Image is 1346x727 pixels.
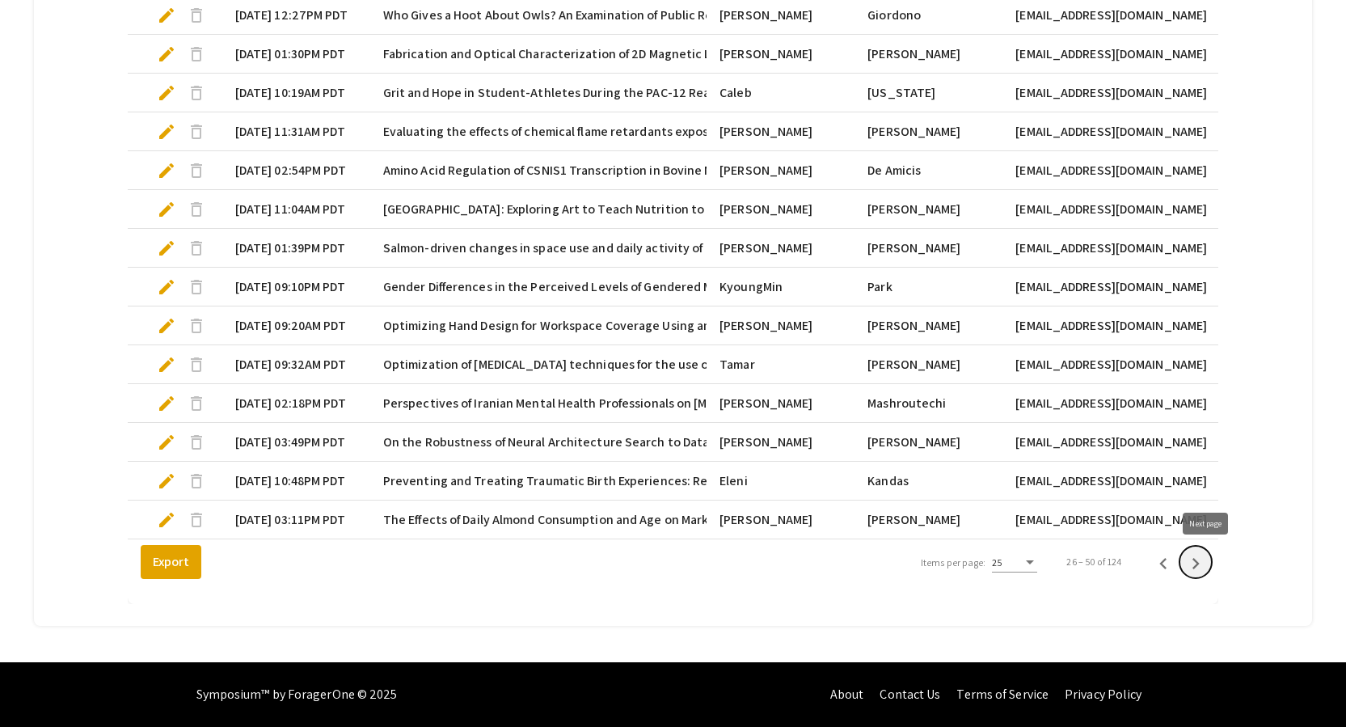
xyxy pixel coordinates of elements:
[992,556,1002,568] span: 25
[854,501,1002,539] mat-cell: [PERSON_NAME]
[383,471,1124,491] span: Preventing and Treating Traumatic Birth Experiences: Recommendations from an Acceptance & Commitm...
[1065,686,1141,703] a: Privacy Policy
[707,306,854,345] mat-cell: [PERSON_NAME]
[187,394,206,413] span: delete
[157,44,176,64] span: edit
[187,316,206,336] span: delete
[1002,423,1231,462] mat-cell: [EMAIL_ADDRESS][DOMAIN_NAME]
[707,345,854,384] mat-cell: Tamar
[157,161,176,180] span: edit
[222,74,370,112] mat-cell: [DATE] 10:19AM PDT
[854,306,1002,345] mat-cell: [PERSON_NAME]
[707,74,854,112] mat-cell: Caleb
[187,161,206,180] span: delete
[1002,501,1231,539] mat-cell: [EMAIL_ADDRESS][DOMAIN_NAME]
[141,545,201,579] button: Export
[222,462,370,501] mat-cell: [DATE] 10:48PM PDT
[157,239,176,258] span: edit
[383,122,909,142] span: Evaluating the effects of chemical flame retardants exposure on children's academic abilities
[383,510,1041,530] span: The Effects of Daily Almond Consumption and Age on Markers of CardiovascularHealth in Adults with...
[222,35,370,74] mat-cell: [DATE] 01:30PM PDT
[383,44,1039,64] span: Fabrication and Optical Characterization of 2D Magnetic Layers of CrSBr, FePS3, and CrSBr/Organic...
[707,151,854,190] mat-cell: [PERSON_NAME]
[187,471,206,491] span: delete
[1002,384,1231,423] mat-cell: [EMAIL_ADDRESS][DOMAIN_NAME]
[222,112,370,151] mat-cell: [DATE] 11:31AM PDT
[383,316,846,336] span: Optimizing Hand Design for Workspace Coverage Using an Evolutionary Algorithm
[383,239,969,258] span: Salmon-driven changes in space use and daily activity of apex predators in a coastal Alaskan ecos...
[707,229,854,268] mat-cell: [PERSON_NAME]
[854,112,1002,151] mat-cell: [PERSON_NAME]
[157,433,176,452] span: edit
[187,355,206,374] span: delete
[1002,462,1231,501] mat-cell: [EMAIL_ADDRESS][DOMAIN_NAME]
[854,190,1002,229] mat-cell: [PERSON_NAME]
[1002,74,1231,112] mat-cell: [EMAIL_ADDRESS][DOMAIN_NAME]
[157,200,176,219] span: edit
[187,510,206,530] span: delete
[383,161,844,180] span: Amino Acid Regulation of CSNIS1 Transcription in Bovine Mammary Epithelial Cells
[854,345,1002,384] mat-cell: [PERSON_NAME]
[187,200,206,219] span: delete
[1002,345,1231,384] mat-cell: [EMAIL_ADDRESS][DOMAIN_NAME]
[222,501,370,539] mat-cell: [DATE] 03:11PM PDT
[222,345,370,384] mat-cell: [DATE] 09:32AM PDT
[383,394,787,413] span: Perspectives of Iranian Mental Health Professionals on [MEDICAL_DATA]
[707,462,854,501] mat-cell: Eleni
[222,423,370,462] mat-cell: [DATE] 03:49PM PDT
[157,6,176,25] span: edit
[854,268,1002,306] mat-cell: Park
[1002,35,1231,74] mat-cell: [EMAIL_ADDRESS][DOMAIN_NAME]
[1183,513,1228,535] div: Next page
[707,35,854,74] mat-cell: [PERSON_NAME]
[854,151,1002,190] mat-cell: De Amicis
[383,277,962,297] span: Gender Differences in the Perceived Levels of Gendered Microaggresion Among [DEMOGRAPHIC_DATA]
[707,423,854,462] mat-cell: [PERSON_NAME]
[854,462,1002,501] mat-cell: Kandas
[187,433,206,452] span: delete
[854,74,1002,112] mat-cell: [US_STATE]
[830,686,864,703] a: About
[854,423,1002,462] mat-cell: [PERSON_NAME]
[222,229,370,268] mat-cell: [DATE] 01:39PM PDT
[707,501,854,539] mat-cell: [PERSON_NAME]
[222,268,370,306] mat-cell: [DATE] 09:10PM PDT
[187,83,206,103] span: delete
[157,355,176,374] span: edit
[187,277,206,297] span: delete
[1002,190,1231,229] mat-cell: [EMAIL_ADDRESS][DOMAIN_NAME]
[157,510,176,530] span: edit
[992,557,1037,568] mat-select: Items per page:
[1002,112,1231,151] mat-cell: [EMAIL_ADDRESS][DOMAIN_NAME]
[1002,306,1231,345] mat-cell: [EMAIL_ADDRESS][DOMAIN_NAME]
[157,122,176,142] span: edit
[707,112,854,151] mat-cell: [PERSON_NAME]
[222,306,370,345] mat-cell: [DATE] 09:20AM PDT
[157,83,176,103] span: edit
[854,229,1002,268] mat-cell: [PERSON_NAME]
[383,83,762,103] span: Grit and Hope in Student-Athletes During the PAC-12 Realignment
[1147,546,1179,578] button: Previous page
[854,35,1002,74] mat-cell: [PERSON_NAME]
[12,654,69,715] iframe: Chat
[383,200,798,219] span: [GEOGRAPHIC_DATA]: Exploring Art to Teach Nutrition to 3rd-5th Graders
[187,122,206,142] span: delete
[187,239,206,258] span: delete
[157,316,176,336] span: edit
[1002,151,1231,190] mat-cell: [EMAIL_ADDRESS][DOMAIN_NAME]
[880,686,940,703] a: Contact Us
[222,151,370,190] mat-cell: [DATE] 02:54PM PDT
[157,471,176,491] span: edit
[956,686,1049,703] a: Terms of Service
[157,394,176,413] span: edit
[707,268,854,306] mat-cell: KyoungMin
[222,384,370,423] mat-cell: [DATE] 02:18PM PDT
[187,44,206,64] span: delete
[1002,268,1231,306] mat-cell: [EMAIL_ADDRESS][DOMAIN_NAME]
[707,190,854,229] mat-cell: [PERSON_NAME]
[222,190,370,229] mat-cell: [DATE] 11:04AM PDT
[1002,229,1231,268] mat-cell: [EMAIL_ADDRESS][DOMAIN_NAME]
[707,384,854,423] mat-cell: [PERSON_NAME]
[921,556,986,570] div: Items per page:
[196,662,398,727] div: Symposium™ by ForagerOne © 2025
